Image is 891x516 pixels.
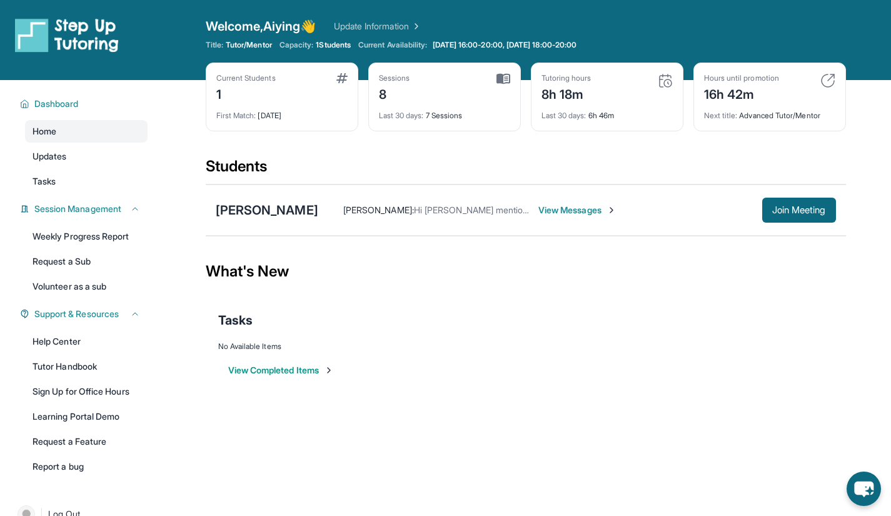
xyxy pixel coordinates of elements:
span: Join Meeting [772,206,826,214]
span: [DATE] 16:00-20:00, [DATE] 18:00-20:00 [433,40,577,50]
a: Sign Up for Office Hours [25,380,148,403]
a: Learning Portal Demo [25,405,148,428]
span: Tasks [218,311,253,329]
img: logo [15,18,119,53]
img: Chevron-Right [607,205,617,215]
div: Current Students [216,73,276,83]
span: Dashboard [34,98,79,110]
button: View Completed Items [228,364,334,377]
div: 8 [379,83,410,103]
a: Report a bug [25,455,148,478]
a: Updates [25,145,148,168]
a: Home [25,120,148,143]
div: Sessions [379,73,410,83]
div: [DATE] [216,103,348,121]
div: 8h 18m [541,83,591,103]
div: No Available Items [218,341,833,352]
button: Session Management [29,203,140,215]
a: Volunteer as a sub [25,275,148,298]
div: [PERSON_NAME] [216,201,318,219]
img: card [658,73,673,88]
span: Current Availability: [358,40,427,50]
div: Tutoring hours [541,73,591,83]
span: 1 Students [316,40,351,50]
span: Tasks [33,175,56,188]
div: Hours until promotion [704,73,779,83]
div: Students [206,156,846,184]
button: Join Meeting [762,198,836,223]
span: Tutor/Mentor [226,40,272,50]
img: card [820,73,835,88]
div: What's New [206,244,846,299]
div: 16h 42m [704,83,779,103]
img: card [336,73,348,83]
a: Request a Sub [25,250,148,273]
span: Support & Resources [34,308,119,320]
div: 6h 46m [541,103,673,121]
img: card [496,73,510,84]
span: Home [33,125,56,138]
span: Session Management [34,203,121,215]
div: Advanced Tutor/Mentor [704,103,835,121]
a: Request a Feature [25,430,148,453]
span: Updates [33,150,67,163]
a: Update Information [334,20,421,33]
span: [PERSON_NAME] : [343,205,414,215]
span: Next title : [704,111,738,120]
a: Weekly Progress Report [25,225,148,248]
span: View Messages [538,204,617,216]
div: 1 [216,83,276,103]
span: First Match : [216,111,256,120]
button: Support & Resources [29,308,140,320]
span: Welcome, Aiying 👋 [206,18,316,35]
button: chat-button [847,472,881,506]
a: Tutor Handbook [25,355,148,378]
span: Title: [206,40,223,50]
div: 7 Sessions [379,103,510,121]
img: Chevron Right [409,20,421,33]
span: Last 30 days : [379,111,424,120]
button: Dashboard [29,98,140,110]
a: Help Center [25,330,148,353]
span: Capacity: [279,40,314,50]
a: Tasks [25,170,148,193]
a: [DATE] 16:00-20:00, [DATE] 18:00-20:00 [430,40,580,50]
span: Last 30 days : [541,111,586,120]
